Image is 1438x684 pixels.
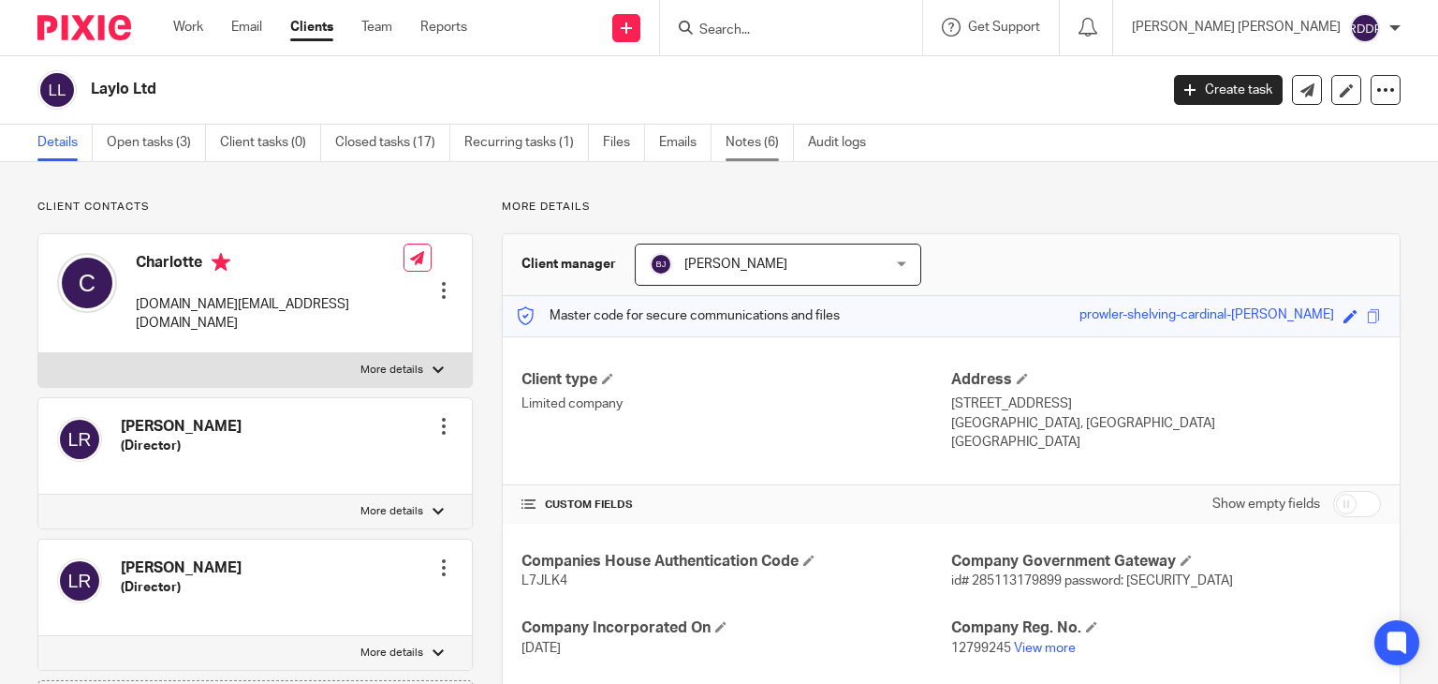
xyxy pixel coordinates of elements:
img: svg%3E [57,417,102,462]
a: Audit logs [808,125,880,161]
h3: Client manager [521,255,616,274]
a: Reports [420,18,467,37]
span: id# 285113179899 password: [SECURITY_DATA] [951,574,1233,587]
p: More details [360,646,423,661]
span: Get Support [968,21,1040,34]
p: [DOMAIN_NAME][EMAIL_ADDRESS][DOMAIN_NAME] [136,295,404,334]
a: Files [603,125,645,161]
input: Search [697,22,866,39]
h4: Company Reg. No. [951,618,1381,638]
h4: Company Government Gateway [951,552,1381,572]
h4: Company Incorporated On [521,618,951,638]
img: svg%3E [37,70,77,110]
h4: [PERSON_NAME] [121,417,242,437]
h4: Client type [521,370,951,390]
p: More details [360,504,423,519]
p: More details [502,200,1401,215]
a: Open tasks (3) [107,125,206,161]
a: View more [1014,642,1076,655]
h4: Companies House Authentication Code [521,552,951,572]
h5: (Director) [121,578,242,597]
p: Client contacts [37,200,473,215]
h2: Laylo Ltd [91,80,935,99]
img: Pixie [37,15,131,40]
span: [DATE] [521,642,561,655]
img: svg%3E [650,253,672,275]
div: prowler-shelving-cardinal-[PERSON_NAME] [1079,305,1334,327]
a: Notes (6) [726,125,794,161]
p: Limited company [521,394,951,413]
img: svg%3E [57,558,102,603]
a: Details [37,125,93,161]
p: [GEOGRAPHIC_DATA] [951,433,1381,452]
h4: Address [951,370,1381,390]
p: [STREET_ADDRESS] [951,394,1381,413]
h4: CUSTOM FIELDS [521,498,951,513]
a: Team [361,18,392,37]
a: Recurring tasks (1) [464,125,589,161]
i: Primary [212,253,230,272]
h4: Charlotte [136,253,404,276]
h5: (Director) [121,437,242,455]
span: L7JLK4 [521,574,567,587]
p: [GEOGRAPHIC_DATA], [GEOGRAPHIC_DATA] [951,414,1381,433]
p: More details [360,363,423,378]
span: [PERSON_NAME] [684,258,787,271]
label: Show empty fields [1212,495,1320,513]
img: svg%3E [1350,13,1380,43]
h4: [PERSON_NAME] [121,558,242,578]
p: [PERSON_NAME] [PERSON_NAME] [1132,18,1341,37]
a: Closed tasks (17) [335,125,450,161]
a: Create task [1174,75,1283,105]
a: Clients [290,18,333,37]
a: Work [173,18,203,37]
a: Email [231,18,262,37]
img: svg%3E [57,253,117,313]
p: Master code for secure communications and files [517,306,840,325]
a: Emails [659,125,712,161]
span: 12799245 [951,642,1011,655]
a: Client tasks (0) [220,125,321,161]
